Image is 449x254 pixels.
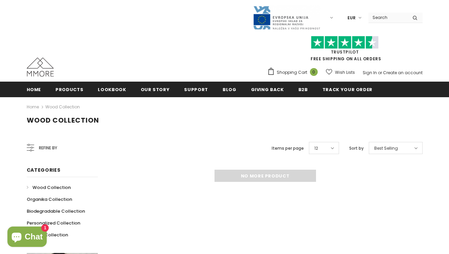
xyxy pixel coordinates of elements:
[27,115,99,125] span: Wood Collection
[32,184,71,191] span: Wood Collection
[298,82,308,97] a: B2B
[347,15,356,21] span: EUR
[277,69,307,76] span: Shopping Cart
[368,13,407,22] input: Search Site
[223,82,237,97] a: Blog
[27,103,39,111] a: Home
[322,86,373,93] span: Track your order
[378,70,382,76] span: or
[27,196,72,203] span: Organika Collection
[383,70,423,76] a: Create an account
[272,145,304,152] label: Items per page
[27,82,41,97] a: Home
[184,82,208,97] a: support
[45,104,80,110] a: Wood Collection
[311,36,379,49] img: Trust Pilot Stars
[98,82,126,97] a: Lookbook
[267,39,423,62] span: FREE SHIPPING ON ALL ORDERS
[27,205,85,217] a: Biodegradable Collection
[141,86,170,93] span: Our Story
[39,144,57,152] span: Refine by
[253,5,320,30] img: Javni Razpis
[331,49,359,55] a: Trustpilot
[5,227,49,249] inbox-online-store-chat: Shopify online store chat
[374,145,398,152] span: Best Selling
[55,82,83,97] a: Products
[27,58,54,77] img: MMORE Cases
[55,86,83,93] span: Products
[98,86,126,93] span: Lookbook
[298,86,308,93] span: B2B
[322,82,373,97] a: Track your order
[223,86,237,93] span: Blog
[27,208,85,214] span: Biodegradable Collection
[363,70,377,76] a: Sign In
[349,145,364,152] label: Sort by
[27,182,71,193] a: Wood Collection
[27,193,72,205] a: Organika Collection
[267,67,321,78] a: Shopping Cart 0
[27,217,80,229] a: Personalized Collection
[251,86,284,93] span: Giving back
[251,82,284,97] a: Giving back
[314,145,318,152] span: 12
[310,68,318,76] span: 0
[335,69,355,76] span: Wish Lists
[27,167,61,173] span: Categories
[27,220,80,226] span: Personalized Collection
[27,86,41,93] span: Home
[141,82,170,97] a: Our Story
[326,66,355,78] a: Wish Lists
[184,86,208,93] span: support
[253,15,320,20] a: Javni Razpis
